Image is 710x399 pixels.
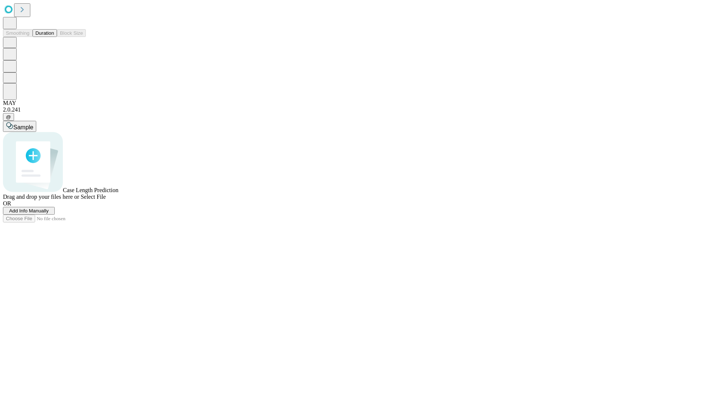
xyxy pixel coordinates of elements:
[3,200,11,207] span: OR
[6,114,11,120] span: @
[81,194,106,200] span: Select File
[57,29,86,37] button: Block Size
[3,113,14,121] button: @
[3,207,55,215] button: Add Info Manually
[3,106,707,113] div: 2.0.241
[3,100,707,106] div: MAY
[9,208,49,214] span: Add Info Manually
[13,124,33,130] span: Sample
[3,194,79,200] span: Drag and drop your files here or
[3,29,33,37] button: Smoothing
[63,187,118,193] span: Case Length Prediction
[3,121,36,132] button: Sample
[33,29,57,37] button: Duration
